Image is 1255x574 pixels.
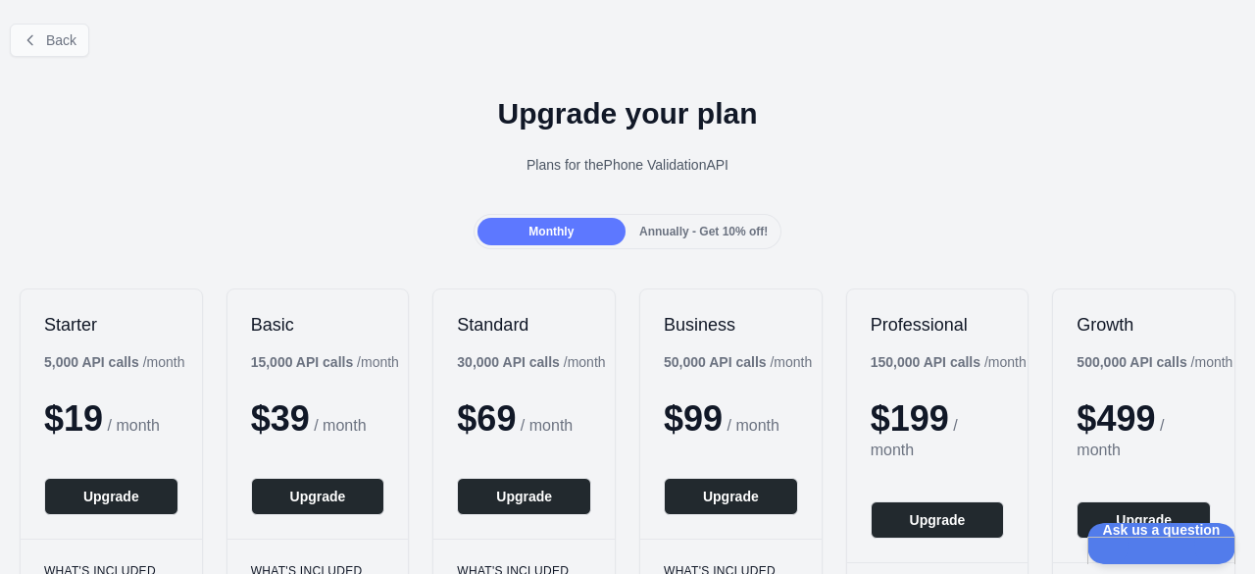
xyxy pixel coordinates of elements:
span: $ 499 [1077,398,1155,439]
div: / month [664,352,812,372]
span: $ 199 [871,398,949,439]
div: / month [1077,352,1232,372]
b: 30,000 API calls [457,354,560,370]
h2: Growth [1077,313,1211,337]
div: / month [871,352,1027,372]
h2: Professional [871,313,1005,337]
span: $ 99 [664,398,723,439]
b: 500,000 API calls [1077,354,1186,370]
h2: Business [664,313,798,337]
iframe: Help Scout Beacon - Open [1087,523,1235,564]
div: / month [457,352,605,372]
span: $ 69 [457,398,516,439]
h2: Standard [457,313,591,337]
b: 50,000 API calls [664,354,767,370]
b: 150,000 API calls [871,354,980,370]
